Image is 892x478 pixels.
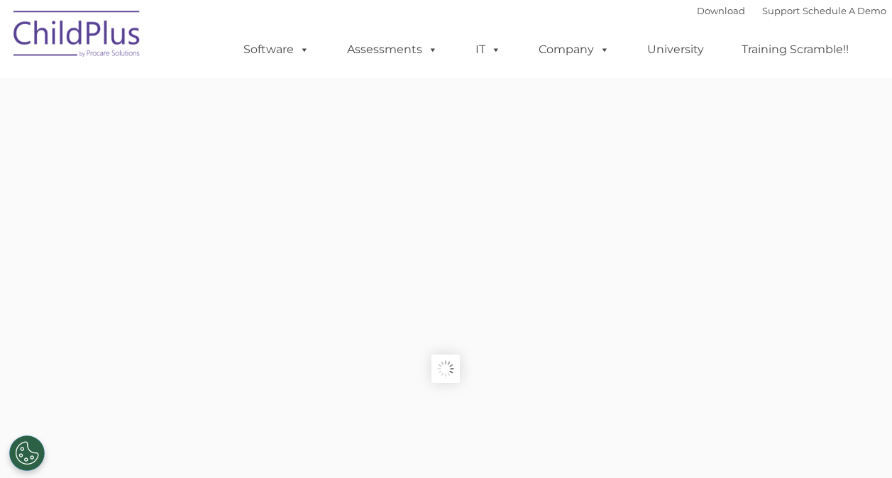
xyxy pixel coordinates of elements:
img: ChildPlus by Procare Solutions [6,1,148,72]
a: Company [524,35,624,64]
a: Training Scramble!! [727,35,863,64]
a: Assessments [333,35,452,64]
a: Schedule A Demo [803,5,886,16]
font: | [697,5,886,16]
a: Download [697,5,745,16]
a: Software [229,35,324,64]
a: IT [461,35,515,64]
button: Cookies Settings [9,435,45,471]
a: University [633,35,718,64]
a: Support [762,5,800,16]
